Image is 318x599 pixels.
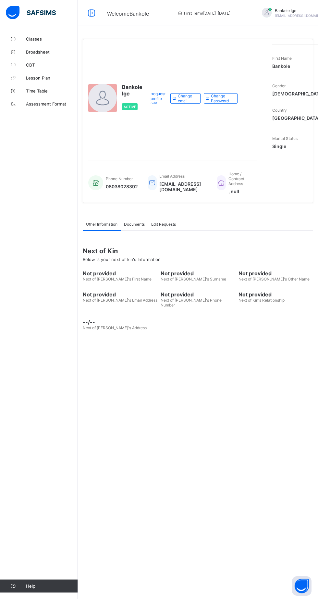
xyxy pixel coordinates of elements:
[159,174,185,179] span: Email Address
[272,108,287,113] span: Country
[26,583,78,589] span: Help
[83,257,161,262] span: Below is your next of kin's Information
[211,94,232,103] span: Change Password
[178,94,195,103] span: Change email
[151,222,176,227] span: Edit Requests
[161,298,222,307] span: Next of [PERSON_NAME]'s Phone Number
[26,49,78,55] span: Broadsheet
[292,576,312,596] button: Open asap
[83,291,157,298] span: Not provided
[26,36,78,42] span: Classes
[177,11,230,16] span: session/term information
[159,181,207,192] span: [EMAIL_ADDRESS][DOMAIN_NAME]
[228,189,250,194] span: , null
[161,291,235,298] span: Not provided
[238,291,313,298] span: Not provided
[6,6,56,19] img: safsims
[272,83,286,88] span: Gender
[26,101,78,106] span: Assessment Format
[26,62,78,68] span: CBT
[106,184,138,189] span: 08038028392
[272,56,292,61] span: First Name
[238,298,285,303] span: Next of Kin's Relationship
[161,277,226,281] span: Next of [PERSON_NAME]'s Surname
[161,270,235,277] span: Not provided
[107,10,149,17] span: Welcome Bankole
[83,277,152,281] span: Next of [PERSON_NAME]'s First Name
[83,270,157,277] span: Not provided
[238,277,310,281] span: Next of [PERSON_NAME]'s Other Name
[238,270,313,277] span: Not provided
[26,88,78,94] span: Time Table
[86,222,117,227] span: Other Information
[106,176,133,181] span: Phone Number
[83,319,157,325] span: --/--
[124,222,145,227] span: Documents
[26,75,78,81] span: Lesson Plan
[83,325,147,330] span: Next of [PERSON_NAME]'s Address
[151,91,165,106] span: Request profile edit
[228,171,244,186] span: Home / Contract Address
[83,247,313,255] span: Next of Kin
[122,84,142,97] span: Bankole Ige
[272,136,298,141] span: Marital Status
[124,105,136,109] span: Active
[83,298,157,303] span: Next of [PERSON_NAME]'s Email Address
